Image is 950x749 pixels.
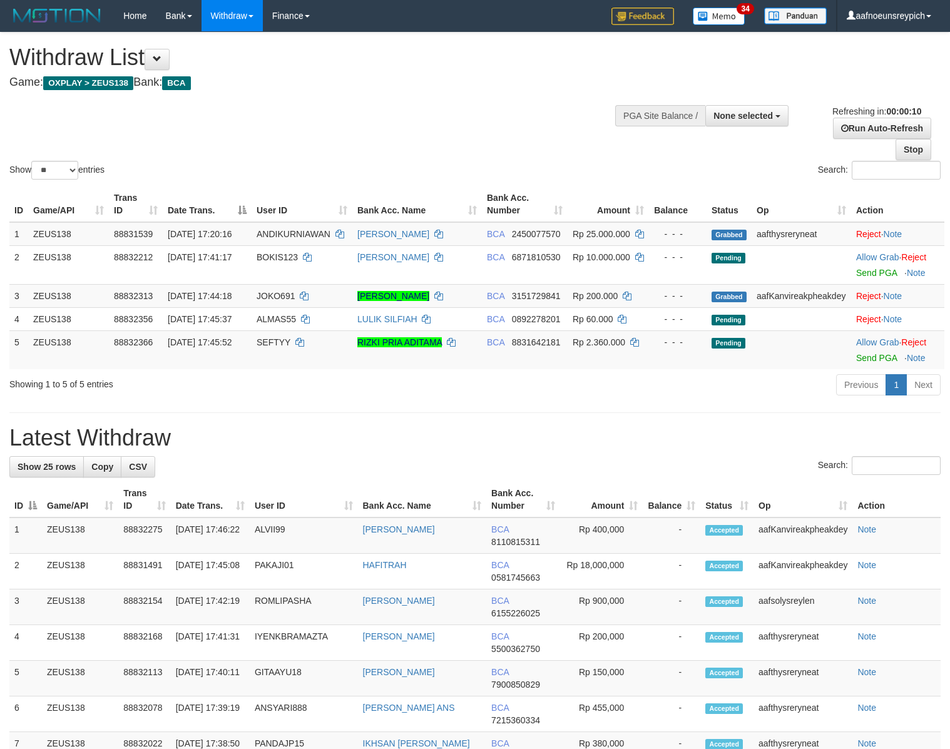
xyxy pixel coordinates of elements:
span: OXPLAY > ZEUS138 [43,76,133,90]
td: GITAAYU18 [250,661,358,696]
span: Copy 0581745663 to clipboard [491,573,540,583]
span: SEFTYY [257,337,290,347]
td: ZEUS138 [42,696,118,732]
span: Copy 5500362750 to clipboard [491,644,540,654]
td: 5 [9,330,28,369]
th: User ID: activate to sort column ascending [250,482,358,517]
td: aafthysreryneat [752,222,851,246]
span: Refreshing in: [832,106,921,116]
span: Grabbed [712,230,747,240]
td: 2 [9,245,28,284]
div: PGA Site Balance / [615,105,705,126]
td: 88831491 [118,554,170,589]
span: BCA [491,667,509,677]
span: [DATE] 17:45:52 [168,337,232,347]
a: Stop [896,139,931,160]
td: [DATE] 17:45:08 [171,554,250,589]
img: Feedback.jpg [611,8,674,25]
a: Allow Grab [856,252,899,262]
div: - - - [654,336,702,349]
th: Op: activate to sort column ascending [753,482,852,517]
a: Previous [836,374,886,395]
td: aafthysreryneat [753,625,852,661]
a: [PERSON_NAME] [363,667,435,677]
span: 88832212 [114,252,153,262]
span: ALMAS55 [257,314,296,324]
input: Search: [852,161,941,180]
div: - - - [654,313,702,325]
h1: Latest Withdraw [9,425,941,451]
span: 88832366 [114,337,153,347]
span: Copy 3151729841 to clipboard [512,291,561,301]
label: Search: [818,456,941,475]
th: Game/API: activate to sort column ascending [42,482,118,517]
td: ZEUS138 [42,589,118,625]
select: Showentries [31,161,78,180]
span: BCA [487,291,504,301]
span: Copy 6155226025 to clipboard [491,608,540,618]
img: Button%20Memo.svg [693,8,745,25]
td: ALVII99 [250,517,358,554]
th: Bank Acc. Number: activate to sort column ascending [482,186,568,222]
span: 88832356 [114,314,153,324]
td: [DATE] 17:46:22 [171,517,250,554]
td: ZEUS138 [42,554,118,589]
th: ID: activate to sort column descending [9,482,42,517]
span: 88832313 [114,291,153,301]
label: Search: [818,161,941,180]
span: Show 25 rows [18,462,76,472]
a: Note [857,560,876,570]
span: Copy 8831642181 to clipboard [512,337,561,347]
a: Reject [856,314,881,324]
a: Send PGA [856,268,897,278]
th: Bank Acc. Number: activate to sort column ascending [486,482,560,517]
a: CSV [121,456,155,477]
span: 34 [737,3,753,14]
th: Balance: activate to sort column ascending [643,482,700,517]
span: Copy [91,462,113,472]
td: 1 [9,517,42,554]
a: [PERSON_NAME] [357,252,429,262]
td: PAKAJI01 [250,554,358,589]
a: RIZKI PRIA ADITAMA [357,337,442,347]
span: BCA [491,524,509,534]
td: 1 [9,222,28,246]
td: [DATE] 17:40:11 [171,661,250,696]
span: Rp 10.000.000 [573,252,630,262]
td: 4 [9,625,42,661]
td: ZEUS138 [28,222,109,246]
span: Rp 2.360.000 [573,337,625,347]
td: aafKanvireakpheakdey [752,284,851,307]
a: IKHSAN [PERSON_NAME] [363,738,470,748]
span: · [856,337,901,347]
a: Note [857,703,876,713]
span: CSV [129,462,147,472]
span: BCA [491,631,509,641]
th: Action [851,186,944,222]
span: 88831539 [114,229,153,239]
span: BCA [487,252,504,262]
div: - - - [654,228,702,240]
td: 88832078 [118,696,170,732]
td: ZEUS138 [42,625,118,661]
span: ANDIKURNIAWAN [257,229,330,239]
a: HAFITRAH [363,560,407,570]
a: [PERSON_NAME] [363,524,435,534]
span: [DATE] 17:20:16 [168,229,232,239]
a: Show 25 rows [9,456,84,477]
div: - - - [654,290,702,302]
td: aafKanvireakpheakdey [753,554,852,589]
span: None selected [713,111,773,121]
th: Amount: activate to sort column ascending [560,482,643,517]
a: Reject [856,291,881,301]
th: Amount: activate to sort column ascending [568,186,649,222]
th: User ID: activate to sort column ascending [252,186,352,222]
a: [PERSON_NAME] ANS [363,703,455,713]
th: Game/API: activate to sort column ascending [28,186,109,222]
a: Reject [901,337,926,347]
img: MOTION_logo.png [9,6,105,25]
input: Search: [852,456,941,475]
span: Accepted [705,668,743,678]
span: BCA [491,738,509,748]
span: Accepted [705,561,743,571]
